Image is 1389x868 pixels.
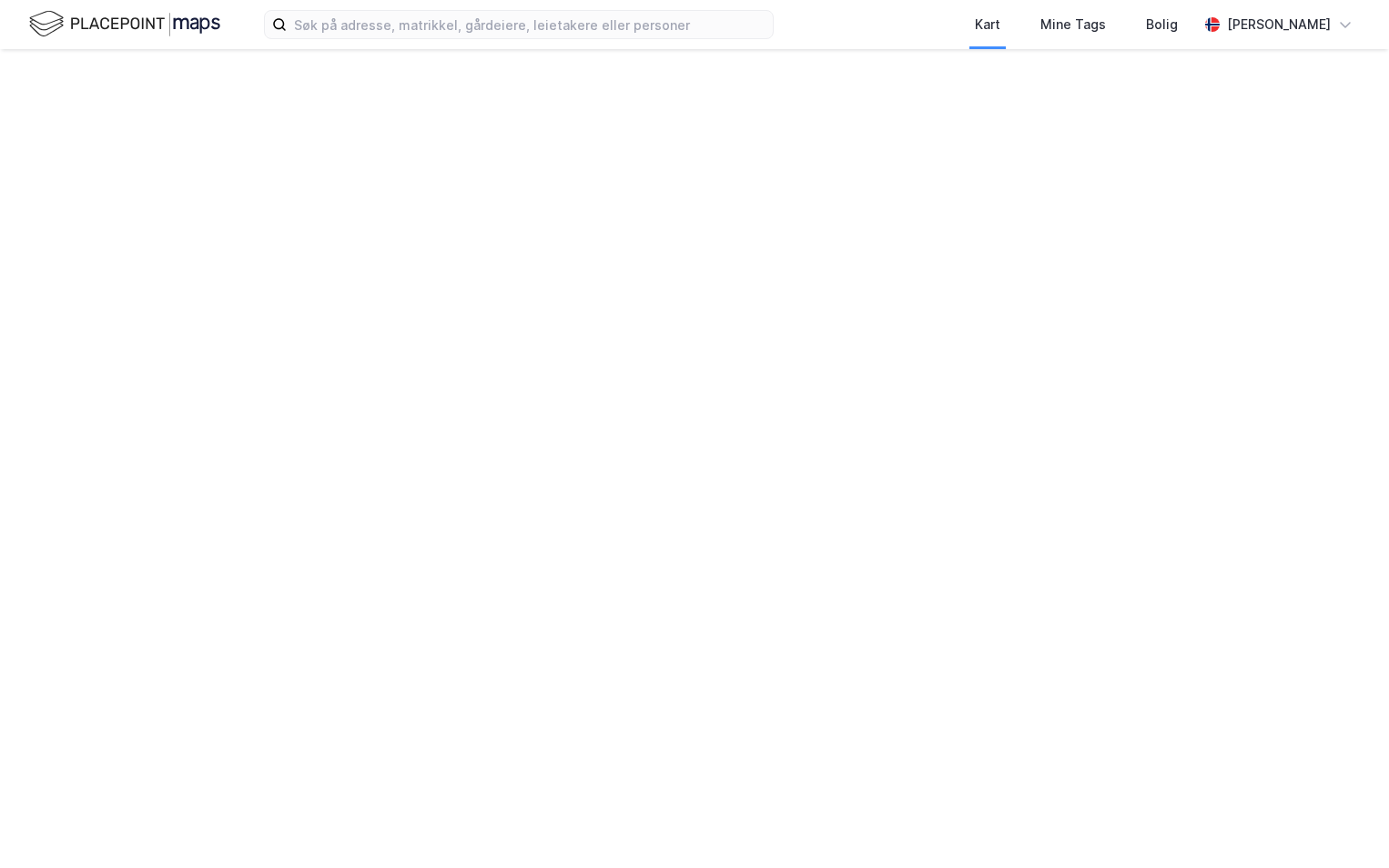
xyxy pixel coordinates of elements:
div: Mine Tags [1040,14,1106,35]
div: Bolig [1146,14,1178,35]
div: Kart [975,14,1000,35]
input: Søk på adresse, matrikkel, gårdeiere, leietakere eller personer [287,11,773,38]
img: logo.f888ab2527a4732fd821a326f86c7f29.svg [29,8,220,40]
div: [PERSON_NAME] [1227,14,1331,35]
